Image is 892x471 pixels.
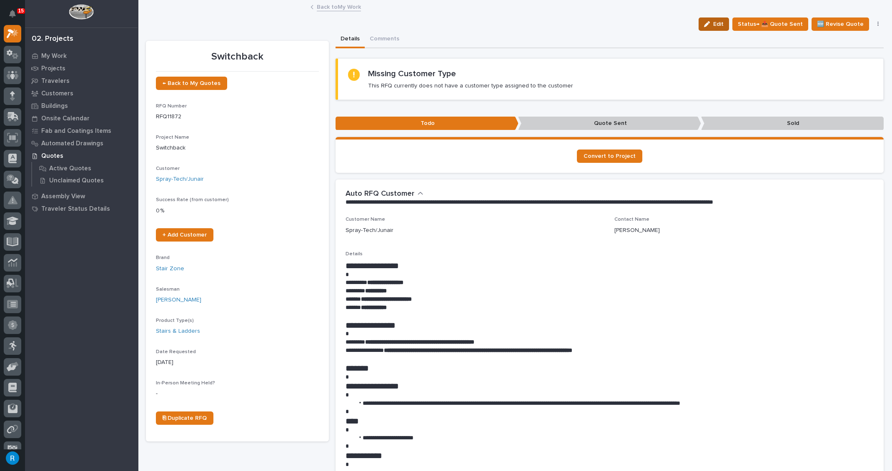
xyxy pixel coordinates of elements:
h2: Auto RFQ Customer [346,189,414,199]
span: ← Back to My Quotes [163,80,220,86]
a: Traveler Status Details [25,202,138,215]
p: 15 [18,8,24,14]
span: Success Rate (from customer) [156,197,229,202]
a: Spray-Tech/Junair [156,175,204,184]
a: Onsite Calendar [25,112,138,125]
a: Unclaimed Quotes [32,174,138,186]
h2: Missing Customer Type [368,69,456,79]
button: Comments [365,31,404,48]
p: Switchback [156,51,319,63]
span: Details [346,252,363,257]
p: Todo [336,117,519,130]
p: This RFQ currently does not have a customer type assigned to the customer [368,82,573,90]
a: ⎘ Duplicate RFQ [156,411,213,425]
p: Assembly View [41,193,85,200]
button: 🆕 Revise Quote [812,17,869,31]
a: Stairs & Ladders [156,327,200,336]
a: ← Back to My Quotes [156,77,227,90]
p: Fab and Coatings Items [41,127,111,135]
p: Travelers [41,77,70,85]
a: Back toMy Work [317,2,361,11]
span: Customer Name [346,217,385,222]
span: 🆕 Revise Quote [817,19,864,29]
div: Notifications15 [10,10,21,23]
p: My Work [41,52,67,60]
a: + Add Customer [156,228,213,242]
a: Convert to Project [577,150,642,163]
p: 0 % [156,207,319,215]
p: Quotes [41,152,63,160]
span: Date Requested [156,349,196,354]
p: - [156,389,319,398]
span: In-Person Meeting Held? [156,381,215,386]
p: Unclaimed Quotes [49,177,104,184]
span: Edit [713,20,724,28]
a: Assembly View [25,190,138,202]
span: Product Type(s) [156,318,194,323]
span: Customer [156,166,180,171]
p: [PERSON_NAME] [614,226,660,235]
button: Notifications [4,5,21,22]
p: Sold [701,117,884,130]
a: Stair Zone [156,264,184,273]
div: 02. Projects [32,35,73,44]
p: Traveler Status Details [41,205,110,213]
span: Contact Name [614,217,649,222]
button: users-avatar [4,449,21,467]
p: RFQ11872 [156,112,319,121]
span: Salesman [156,287,180,292]
span: Project Name [156,135,189,140]
a: [PERSON_NAME] [156,296,201,304]
a: Automated Drawings [25,137,138,150]
p: Quote Sent [518,117,701,130]
a: Buildings [25,100,138,112]
p: Automated Drawings [41,140,103,147]
p: Customers [41,90,73,97]
p: Projects [41,65,65,72]
span: Brand [156,255,170,260]
p: Active Quotes [49,165,91,172]
p: [DATE] [156,358,319,367]
a: Travelers [25,75,138,87]
a: Quotes [25,150,138,162]
a: Active Quotes [32,162,138,174]
a: Fab and Coatings Items [25,125,138,137]
p: Onsite Calendar [41,115,90,122]
p: Switchback [156,144,319,152]
button: Edit [699,17,729,31]
span: Convert to Project [584,153,636,159]
img: Workspace Logo [69,4,93,20]
a: Projects [25,62,138,75]
span: ⎘ Duplicate RFQ [163,415,207,421]
button: Status→ 📤 Quote Sent [732,17,808,31]
p: Buildings [41,102,68,110]
button: Auto RFQ Customer [346,189,423,199]
p: Spray-Tech/Junair [346,226,393,235]
span: RFQ Number [156,104,187,109]
span: Status→ 📤 Quote Sent [738,19,803,29]
span: + Add Customer [163,232,207,238]
a: My Work [25,50,138,62]
button: Details [336,31,365,48]
a: Customers [25,87,138,100]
